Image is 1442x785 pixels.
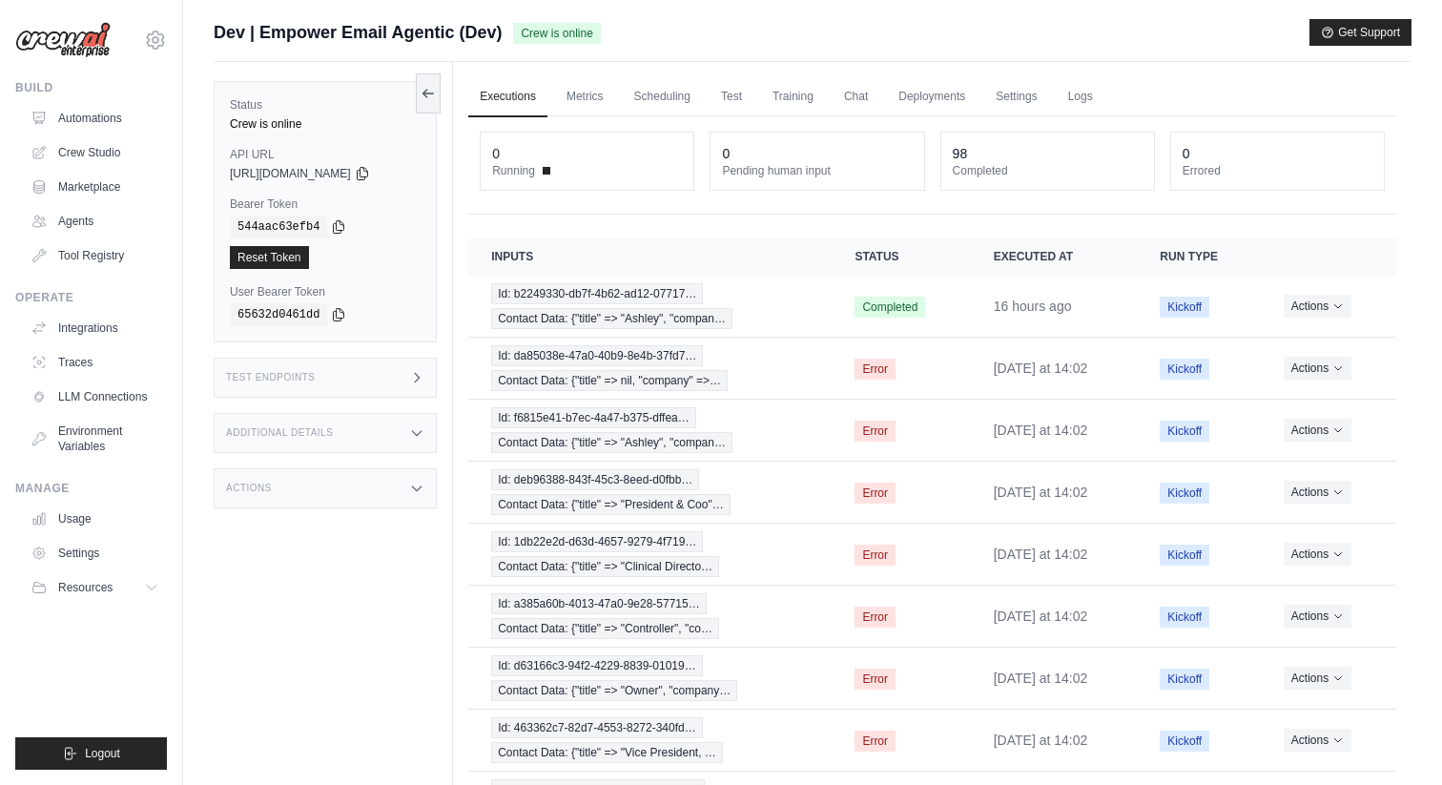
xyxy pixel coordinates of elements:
span: Kickoff [1160,297,1209,318]
a: Traces [23,347,167,378]
a: Crew Studio [23,137,167,168]
span: Resources [58,580,113,595]
time: September 1, 2025 at 14:02 IST [994,547,1088,562]
th: Executed at [971,238,1138,276]
span: Crew is online [513,23,600,44]
a: View execution details for Id [491,655,809,701]
button: Actions for execution [1284,481,1351,504]
button: Actions for execution [1284,605,1351,628]
span: Error [855,545,896,566]
span: Id: a385a60b-4013-47a0-9e28-57715… [491,593,707,614]
div: Manage [15,481,167,496]
span: Error [855,731,896,752]
span: Contact Data: {"title" => "Vice President, … [491,742,723,763]
a: Training [761,77,825,117]
time: September 2, 2025 at 20:40 IST [994,299,1072,314]
span: Kickoff [1160,545,1209,566]
span: Dev | Empower Email Agentic (Dev) [214,19,502,46]
a: View execution details for Id [491,345,809,391]
span: Error [855,669,896,690]
a: Chat [833,77,879,117]
a: Settings [984,77,1048,117]
span: Logout [85,746,120,761]
span: Error [855,607,896,628]
a: View execution details for Id [491,717,809,763]
a: Marketplace [23,172,167,202]
time: September 1, 2025 at 14:02 IST [994,361,1088,376]
th: Status [832,238,970,276]
div: Build [15,80,167,95]
a: Reset Token [230,246,309,269]
div: 0 [722,144,730,163]
h3: Actions [226,483,272,494]
span: Id: deb96388-843f-45c3-8eed-d0fbb… [491,469,699,490]
label: User Bearer Token [230,284,421,300]
span: Error [855,421,896,442]
button: Actions for execution [1284,667,1351,690]
a: Usage [23,504,167,534]
a: View execution details for Id [491,469,809,515]
span: Contact Data: {"title" => "Ashley", "compan… [491,432,732,453]
a: View execution details for Id [491,531,809,577]
time: September 1, 2025 at 14:02 IST [994,733,1088,748]
dt: Completed [953,163,1143,178]
span: Kickoff [1160,421,1209,442]
span: Id: 463362c7-82d7-4553-8272-340fd… [491,717,703,738]
span: Kickoff [1160,607,1209,628]
span: Kickoff [1160,483,1209,504]
a: Executions [468,77,547,117]
span: Contact Data: {"title" => "Owner", "company… [491,680,737,701]
span: Error [855,483,896,504]
span: Id: f6815e41-b7ec-4a47-b375-dffea… [491,407,696,428]
span: Id: b2249330-db7f-4b62-ad12-07717… [491,283,703,304]
label: Status [230,97,421,113]
code: 544aac63efb4 [230,216,327,238]
button: Logout [15,737,167,770]
dt: Pending human input [722,163,912,178]
time: September 1, 2025 at 14:02 IST [994,423,1088,438]
span: Running [492,163,535,178]
a: Environment Variables [23,416,167,462]
time: September 1, 2025 at 14:02 IST [994,485,1088,500]
span: Completed [855,297,925,318]
span: Contact Data: {"title" => "Ashley", "compan… [491,308,732,329]
button: Actions for execution [1284,729,1351,752]
a: Scheduling [623,77,702,117]
span: Id: 1db22e2d-d63d-4657-9279-4f719… [491,531,703,552]
a: Settings [23,538,167,568]
label: Bearer Token [230,196,421,212]
span: Contact Data: {"title" => nil, "company" =>… [491,370,728,391]
span: Id: da85038e-47a0-40b9-8e4b-37fd7… [491,345,703,366]
span: [URL][DOMAIN_NAME] [230,166,351,181]
span: Kickoff [1160,669,1209,690]
span: Contact Data: {"title" => "Clinical Directo… [491,556,719,577]
button: Actions for execution [1284,357,1351,380]
span: Id: d63166c3-94f2-4229-8839-01019… [491,655,703,676]
a: Test [710,77,753,117]
button: Actions for execution [1284,543,1351,566]
h3: Additional Details [226,427,333,439]
th: Run Type [1137,238,1260,276]
a: View execution details for Id [491,283,809,329]
div: 98 [953,144,968,163]
dt: Errored [1183,163,1372,178]
img: Logo [15,22,111,58]
h3: Test Endpoints [226,372,316,383]
label: API URL [230,147,421,162]
a: Logs [1057,77,1104,117]
a: Automations [23,103,167,134]
a: Tool Registry [23,240,167,271]
a: View execution details for Id [491,593,809,639]
button: Actions for execution [1284,419,1351,442]
time: September 1, 2025 at 14:02 IST [994,609,1088,624]
span: Kickoff [1160,731,1209,752]
span: Contact Data: {"title" => "President & Coo"… [491,494,731,515]
time: September 1, 2025 at 14:02 IST [994,671,1088,686]
th: Inputs [468,238,832,276]
div: Operate [15,290,167,305]
a: Metrics [555,77,615,117]
div: 0 [1183,144,1190,163]
a: Deployments [887,77,977,117]
a: View execution details for Id [491,407,809,453]
button: Resources [23,572,167,603]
